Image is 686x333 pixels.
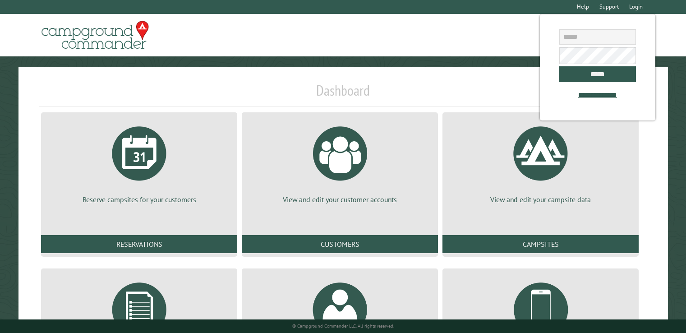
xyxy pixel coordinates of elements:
[52,194,226,204] p: Reserve campsites for your customers
[39,82,647,106] h1: Dashboard
[242,235,438,253] a: Customers
[52,120,226,204] a: Reserve campsites for your customers
[253,194,427,204] p: View and edit your customer accounts
[292,323,394,329] small: © Campground Commander LLC. All rights reserved.
[442,235,639,253] a: Campsites
[453,194,628,204] p: View and edit your campsite data
[39,18,152,53] img: Campground Commander
[41,235,237,253] a: Reservations
[453,120,628,204] a: View and edit your campsite data
[253,120,427,204] a: View and edit your customer accounts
